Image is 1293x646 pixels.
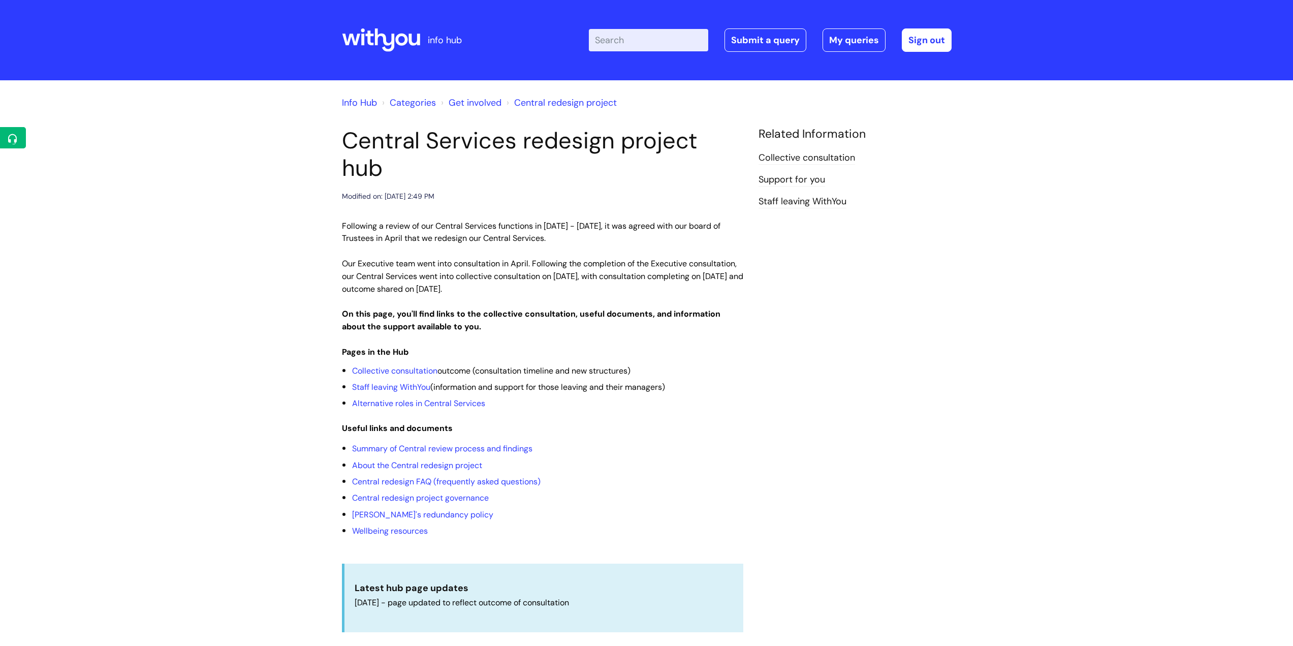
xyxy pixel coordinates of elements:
[390,97,436,109] a: Categories
[355,597,569,608] span: [DATE] - page updated to reflect outcome of consultation
[342,221,720,244] span: Following a review of our Central Services functions in [DATE] - [DATE], it was agreed with our b...
[342,309,720,332] strong: On this page, you'll find links to the collective consultation, useful documents, and information...
[428,32,462,48] p: info hub
[352,509,493,520] a: [PERSON_NAME]'s redundancy policy
[823,28,886,52] a: My queries
[352,493,489,503] a: Central redesign project governance
[342,423,453,434] strong: Useful links and documents
[759,173,825,187] a: Support for you
[342,97,377,109] a: Info Hub
[759,127,952,141] h4: Related Information
[759,151,855,165] a: Collective consultation
[352,365,630,376] span: outcome (consultation timeline and new structures)
[352,443,532,454] a: Summary of Central review process and findings
[342,127,743,182] h1: Central Services redesign project hub
[438,95,501,111] li: Get involved
[355,582,468,594] strong: Latest hub page updates
[589,28,952,52] div: | -
[589,29,708,51] input: Search
[352,460,482,471] a: About the Central redesign project
[352,382,430,392] a: Staff leaving WithYou
[352,365,437,376] a: Collective consultation
[342,190,434,203] div: Modified on: [DATE] 2:49 PM
[352,476,541,487] a: Central redesign FAQ (frequently asked questions)
[504,95,617,111] li: Central redesign project
[342,258,743,294] span: Our Executive team went into consultation in April. Following the completion of the Executive con...
[352,382,665,392] span: (information and support for those leaving and their managers)
[380,95,436,111] li: Solution home
[759,195,846,208] a: Staff leaving WithYou
[342,347,408,357] strong: Pages in the Hub
[514,97,617,109] a: Central redesign project
[449,97,501,109] a: Get involved
[902,28,952,52] a: Sign out
[352,526,428,536] a: Wellbeing resources
[352,398,485,409] a: Alternative roles in Central Services
[724,28,806,52] a: Submit a query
